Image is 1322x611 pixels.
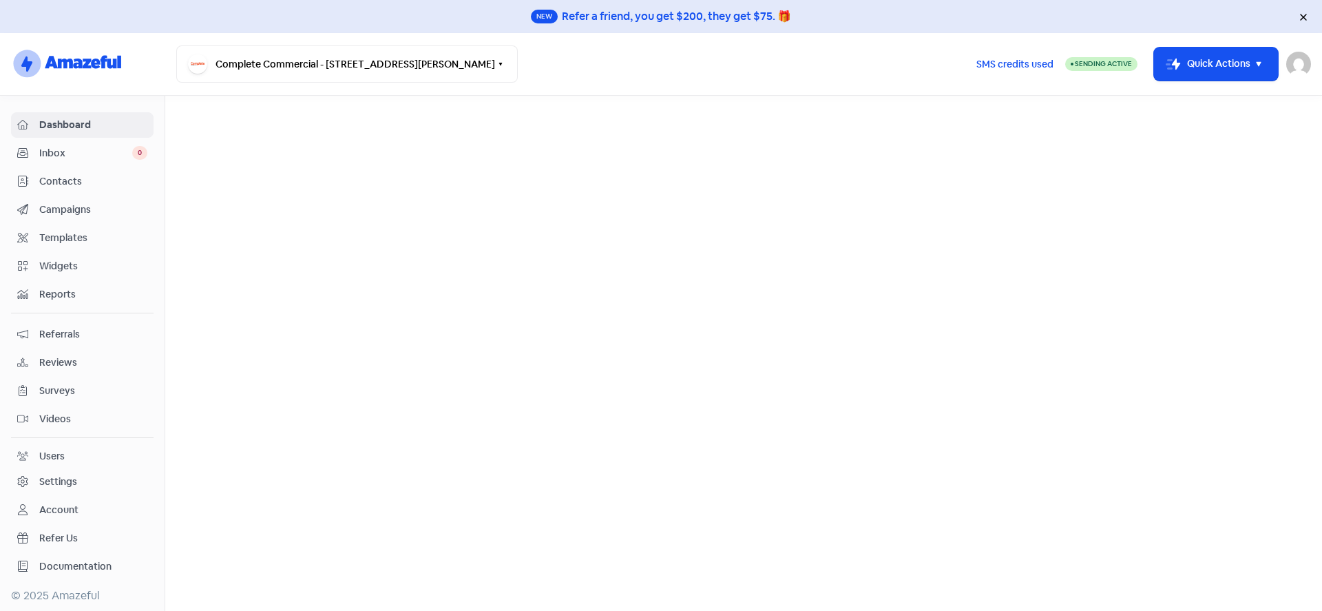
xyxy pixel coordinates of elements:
span: 0 [132,146,147,160]
span: Reports [39,287,147,302]
a: Settings [11,469,154,495]
a: Widgets [11,253,154,279]
span: Sending Active [1075,59,1132,68]
span: Reviews [39,355,147,370]
span: Refer Us [39,531,147,546]
a: Inbox 0 [11,141,154,166]
a: Documentation [11,554,154,579]
span: Referrals [39,327,147,342]
div: Settings [39,475,77,489]
span: Documentation [39,559,147,574]
span: Templates [39,231,147,245]
span: Widgets [39,259,147,273]
img: User [1286,52,1311,76]
span: Surveys [39,384,147,398]
div: Account [39,503,78,517]
span: Campaigns [39,203,147,217]
div: Users [39,449,65,464]
span: Videos [39,412,147,426]
div: © 2025 Amazeful [11,588,154,604]
a: Account [11,497,154,523]
a: Sending Active [1065,56,1137,72]
span: Inbox [39,146,132,160]
a: Templates [11,225,154,251]
a: Users [11,444,154,469]
span: New [531,10,558,23]
button: Quick Actions [1154,48,1278,81]
span: Dashboard [39,118,147,132]
a: Reviews [11,350,154,375]
a: Refer Us [11,526,154,551]
a: Videos [11,406,154,432]
div: Refer a friend, you get $200, they get $75. 🎁 [562,8,791,25]
a: Reports [11,282,154,307]
a: Contacts [11,169,154,194]
a: Referrals [11,322,154,347]
a: Campaigns [11,197,154,222]
button: Complete Commercial - [STREET_ADDRESS][PERSON_NAME] [176,45,518,83]
a: Dashboard [11,112,154,138]
a: SMS credits used [965,56,1065,70]
a: Surveys [11,378,154,404]
span: Contacts [39,174,147,189]
span: SMS credits used [976,57,1053,72]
